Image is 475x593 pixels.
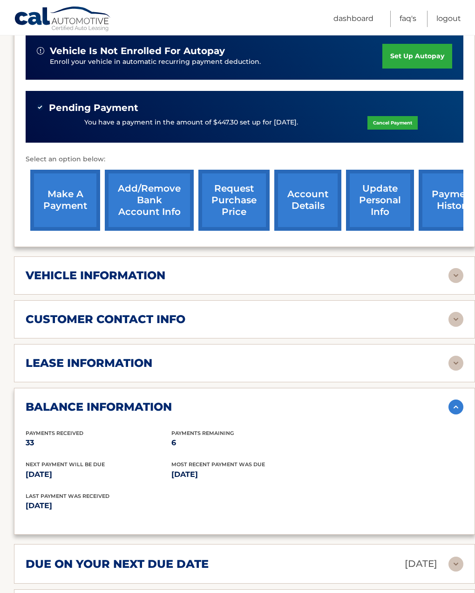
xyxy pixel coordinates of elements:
h2: balance information [26,400,172,414]
img: accordion-rest.svg [448,312,463,327]
span: Next Payment will be due [26,461,105,468]
p: [DATE] [171,468,317,481]
a: Add/Remove bank account info [105,170,194,231]
h2: lease information [26,356,152,370]
p: [DATE] [26,468,171,481]
span: Pending Payment [49,102,138,114]
p: You have a payment in the amount of $447.30 set up for [DATE]. [84,117,298,128]
p: [DATE] [405,556,437,572]
p: 33 [26,436,171,449]
a: make a payment [30,170,100,231]
a: Logout [436,11,461,27]
a: set up autopay [382,44,452,69]
a: FAQ's [400,11,416,27]
a: request purchase price [198,170,270,231]
img: accordion-active.svg [448,400,463,414]
h2: due on your next due date [26,557,209,571]
h2: vehicle information [26,269,165,283]
p: 6 [171,436,317,449]
img: check-green.svg [37,104,43,110]
span: Payments Received [26,430,83,436]
img: accordion-rest.svg [448,356,463,371]
a: Dashboard [333,11,373,27]
span: Most Recent Payment Was Due [171,461,265,468]
a: update personal info [346,170,414,231]
a: Cancel Payment [367,116,418,130]
p: [DATE] [26,499,244,512]
a: account details [274,170,341,231]
img: accordion-rest.svg [448,268,463,283]
p: Select an option below: [26,154,463,165]
span: Payments Remaining [171,430,234,436]
h2: customer contact info [26,312,185,326]
a: Cal Automotive [14,6,112,33]
span: vehicle is not enrolled for autopay [50,45,225,57]
img: alert-white.svg [37,47,44,55]
span: Last Payment was received [26,493,109,499]
p: Enroll your vehicle in automatic recurring payment deduction. [50,57,382,67]
img: accordion-rest.svg [448,557,463,572]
